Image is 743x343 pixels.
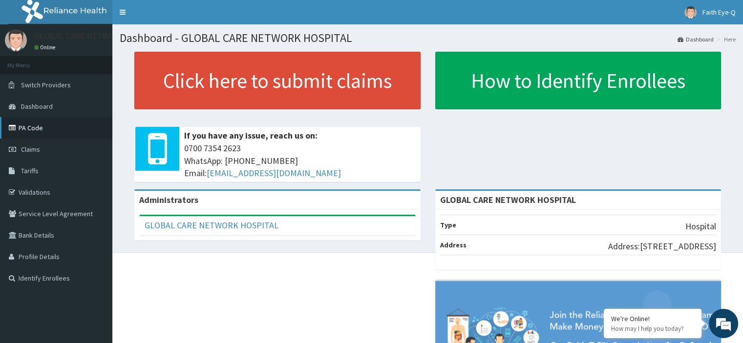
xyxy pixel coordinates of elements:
[715,35,736,43] li: Here
[120,32,736,44] h1: Dashboard - GLOBAL CARE NETWORK HOSPITAL
[34,44,58,51] a: Online
[611,314,694,323] div: We're Online!
[608,240,716,253] p: Address:[STREET_ADDRESS]
[134,52,421,109] a: Click here to submit claims
[18,49,40,73] img: d_794563401_company_1708531726252_794563401
[34,32,165,40] p: GLOBAL CARE NETWORK HOSPITAL
[611,324,694,333] p: How may I help you today?
[684,6,697,19] img: User Image
[440,221,456,229] b: Type
[184,130,318,141] b: If you have any issue, reach us on:
[57,107,135,205] span: We're online!
[440,194,576,205] strong: GLOBAL CARE NETWORK HOSPITAL
[21,81,71,89] span: Switch Providers
[160,5,184,28] div: Minimize live chat window
[440,241,467,249] b: Address
[184,142,416,180] span: 0700 7354 2623 WhatsApp: [PHONE_NUMBER] Email:
[21,145,40,154] span: Claims
[685,220,716,233] p: Hospital
[51,55,164,67] div: Chat with us now
[435,52,722,109] a: How to Identify Enrollees
[21,166,39,175] span: Tariffs
[678,35,714,43] a: Dashboard
[21,102,53,111] span: Dashboard
[702,8,736,17] span: Faith Eye-Q
[139,194,198,205] b: Administrators
[5,29,27,51] img: User Image
[145,220,278,231] a: GLOBAL CARE NETWORK HOSPITAL
[207,167,341,179] a: [EMAIL_ADDRESS][DOMAIN_NAME]
[5,235,186,269] textarea: Type your message and hit 'Enter'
